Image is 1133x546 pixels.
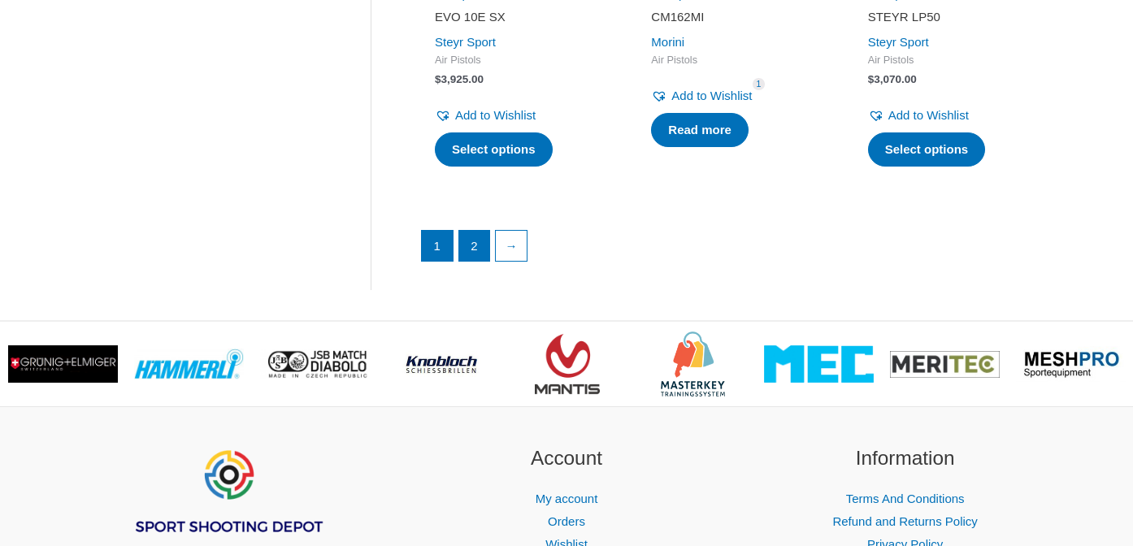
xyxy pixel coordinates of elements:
a: EVO 10E SX [435,9,606,31]
span: Air Pistols [868,54,1039,67]
bdi: 3,925.00 [435,73,484,85]
a: Morini [651,35,684,49]
h2: EVO 10E SX [435,9,606,25]
bdi: 3,070.00 [868,73,917,85]
span: Add to Wishlist [888,108,969,122]
a: Select options for “CM162MI” [651,113,749,147]
h2: Account [418,444,716,474]
span: Add to Wishlist [455,108,536,122]
span: $ [435,73,441,85]
a: Refund and Returns Policy [832,514,977,528]
a: Steyr Sport [435,35,496,49]
a: Select options for “EVO 10E SX” [435,132,553,167]
a: Select options for “STEYR LP50” [868,132,986,167]
h2: CM162MI [651,9,822,25]
h2: Information [756,444,1054,474]
span: $ [868,73,875,85]
a: Add to Wishlist [651,84,752,107]
h2: STEYR LP50 [868,9,1039,25]
a: STEYR LP50 [868,9,1039,31]
span: Add to Wishlist [671,89,752,102]
a: → [496,231,527,262]
a: Terms And Conditions [846,492,965,505]
span: Page 1 [422,231,453,262]
a: Add to Wishlist [435,104,536,127]
span: Air Pistols [435,54,606,67]
a: Add to Wishlist [868,104,969,127]
a: Page 2 [459,231,490,262]
span: 1 [753,78,766,90]
a: Orders [548,514,585,528]
nav: Product Pagination [420,230,1053,271]
a: Steyr Sport [868,35,929,49]
a: CM162MI [651,9,822,31]
a: My account [536,492,598,505]
span: Air Pistols [651,54,822,67]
